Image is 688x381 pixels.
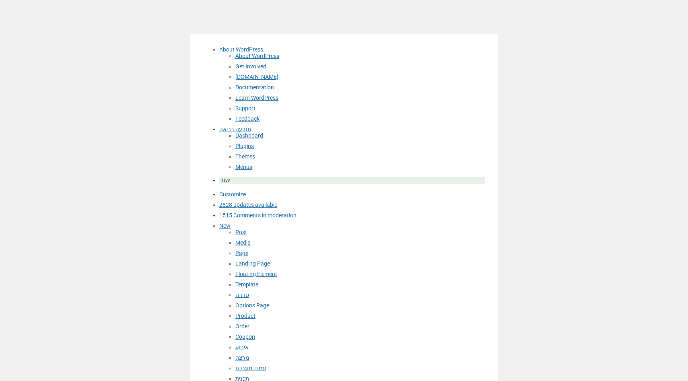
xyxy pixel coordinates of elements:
[219,191,246,198] a: Customize
[235,63,266,70] a: Get Involved
[219,222,231,229] span: New
[235,105,255,111] a: Support
[235,53,279,59] a: About WordPress
[219,74,485,122] ul: About WordPress
[235,84,274,91] a: Documentation
[235,132,263,139] a: Dashboard
[235,153,255,160] a: Themes
[235,260,270,267] a: Landing Page
[219,177,485,184] a: Live
[235,334,255,340] a: Coupon
[235,365,266,371] a: עמוד מערכת
[235,323,249,330] a: Order
[226,202,277,208] span: 28 updates available
[235,115,260,122] a: Feedback
[219,153,485,170] ul: תודעה בריאה
[235,292,249,298] a: סדרה
[219,53,485,70] ul: About WordPress
[235,95,278,101] a: Learn WordPress
[235,313,255,319] a: Product
[235,344,249,350] a: אירוע
[235,239,251,246] a: Media
[219,46,263,53] span: About WordPress
[235,281,258,288] a: Template
[235,143,254,149] a: Plugins
[235,302,269,309] a: Options Page
[219,126,251,132] a: תודעה בריאה
[235,229,247,235] a: Post
[219,212,226,218] span: 15
[235,250,248,256] a: Page
[235,164,252,170] a: Menus
[226,212,297,218] span: 15 Comments in moderation
[235,271,277,277] a: Floating Element
[235,354,249,361] a: מרצה
[219,202,226,208] span: 28
[219,132,485,149] ul: תודעה בריאה
[235,74,278,80] a: [DOMAIN_NAME]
